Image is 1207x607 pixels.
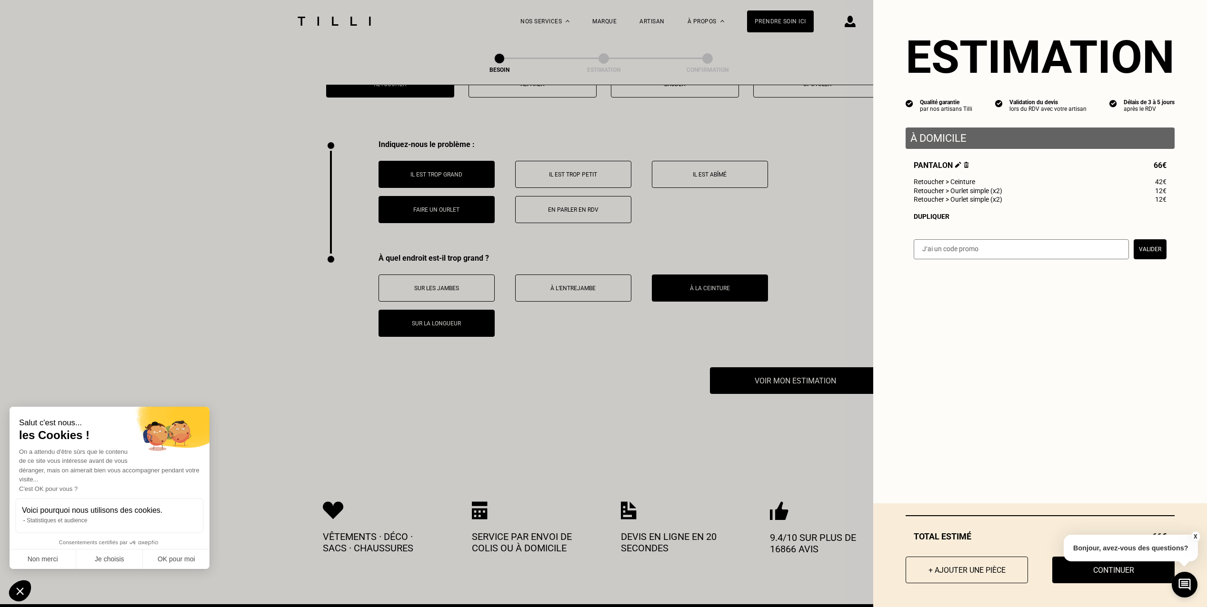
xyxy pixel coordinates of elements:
[964,162,969,168] img: Supprimer
[914,178,975,186] span: Retoucher > Ceinture
[1009,99,1087,106] div: Validation du devis
[1154,161,1167,170] span: 66€
[1134,239,1167,259] button: Valider
[914,187,1002,195] span: Retoucher > Ourlet simple (x2)
[906,531,1175,541] div: Total estimé
[1155,178,1167,186] span: 42€
[920,106,972,112] div: par nos artisans Tilli
[1155,196,1167,203] span: 12€
[906,557,1028,583] button: + Ajouter une pièce
[1109,99,1117,108] img: icon list info
[914,239,1129,259] input: J‘ai un code promo
[914,196,1002,203] span: Retoucher > Ourlet simple (x2)
[906,99,913,108] img: icon list info
[1009,106,1087,112] div: lors du RDV avec votre artisan
[1124,106,1175,112] div: après le RDV
[1064,535,1198,561] p: Bonjour, avez-vous des questions?
[1124,99,1175,106] div: Délais de 3 à 5 jours
[1155,187,1167,195] span: 12€
[910,132,1170,144] p: À domicile
[920,99,972,106] div: Qualité garantie
[914,213,1167,220] div: Dupliquer
[995,99,1003,108] img: icon list info
[914,161,969,170] span: Pantalon
[1190,531,1200,542] button: X
[1052,557,1175,583] button: Continuer
[906,30,1175,84] section: Estimation
[955,162,961,168] img: Éditer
